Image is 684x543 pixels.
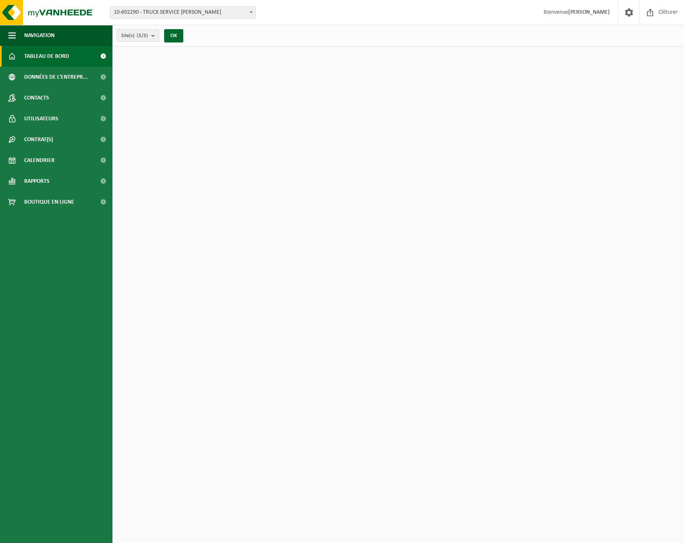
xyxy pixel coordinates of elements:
[137,33,148,38] count: (3/3)
[568,9,610,15] strong: [PERSON_NAME]
[24,46,69,67] span: Tableau de bord
[24,171,50,192] span: Rapports
[24,192,74,212] span: Boutique en ligne
[24,67,88,87] span: Données de l'entrepr...
[164,29,183,42] button: OK
[24,87,49,108] span: Contacts
[110,7,255,18] span: 10-692290 - TRUCK SERVICE SEBASTIAN - MELEN - MELEN
[24,108,58,129] span: Utilisateurs
[110,6,256,19] span: 10-692290 - TRUCK SERVICE SEBASTIAN - MELEN - MELEN
[117,29,159,42] button: Site(s)(3/3)
[24,150,55,171] span: Calendrier
[121,30,148,42] span: Site(s)
[24,25,55,46] span: Navigation
[24,129,53,150] span: Contrat(s)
